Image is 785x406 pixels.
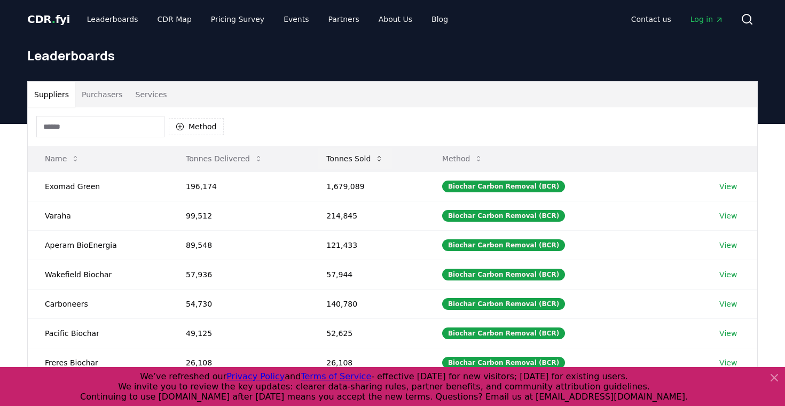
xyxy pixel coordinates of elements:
[169,348,309,377] td: 26,108
[434,148,492,169] button: Method
[27,47,758,64] h1: Leaderboards
[28,230,169,260] td: Aperam BioEnergia
[169,201,309,230] td: 99,512
[169,171,309,201] td: 196,174
[309,201,425,230] td: 214,845
[309,318,425,348] td: 52,625
[423,10,457,29] a: Blog
[719,240,737,251] a: View
[28,348,169,377] td: Freres Biochar
[719,210,737,221] a: View
[442,269,565,280] div: Biochar Carbon Removal (BCR)
[690,14,724,25] span: Log in
[36,148,88,169] button: Name
[320,10,368,29] a: Partners
[719,357,737,368] a: View
[28,289,169,318] td: Carboneers
[442,239,565,251] div: Biochar Carbon Removal (BCR)
[309,230,425,260] td: 121,433
[169,230,309,260] td: 89,548
[309,348,425,377] td: 26,108
[719,269,737,280] a: View
[309,171,425,201] td: 1,679,089
[169,289,309,318] td: 54,730
[28,318,169,348] td: Pacific Biochar
[719,328,737,339] a: View
[78,10,457,29] nav: Main
[275,10,317,29] a: Events
[75,82,129,107] button: Purchasers
[28,260,169,289] td: Wakefield Biochar
[309,260,425,289] td: 57,944
[27,13,70,26] span: CDR fyi
[442,210,565,222] div: Biochar Carbon Removal (BCR)
[202,10,273,29] a: Pricing Survey
[370,10,421,29] a: About Us
[318,148,392,169] button: Tonnes Sold
[169,318,309,348] td: 49,125
[149,10,200,29] a: CDR Map
[169,118,224,135] button: Method
[28,171,169,201] td: Exomad Green
[719,181,737,192] a: View
[442,327,565,339] div: Biochar Carbon Removal (BCR)
[27,12,70,27] a: CDR.fyi
[623,10,680,29] a: Contact us
[28,201,169,230] td: Varaha
[442,298,565,310] div: Biochar Carbon Removal (BCR)
[177,148,271,169] button: Tonnes Delivered
[719,299,737,309] a: View
[442,181,565,192] div: Biochar Carbon Removal (BCR)
[52,13,56,26] span: .
[623,10,732,29] nav: Main
[682,10,732,29] a: Log in
[129,82,174,107] button: Services
[309,289,425,318] td: 140,780
[78,10,147,29] a: Leaderboards
[169,260,309,289] td: 57,936
[28,82,75,107] button: Suppliers
[442,357,565,369] div: Biochar Carbon Removal (BCR)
